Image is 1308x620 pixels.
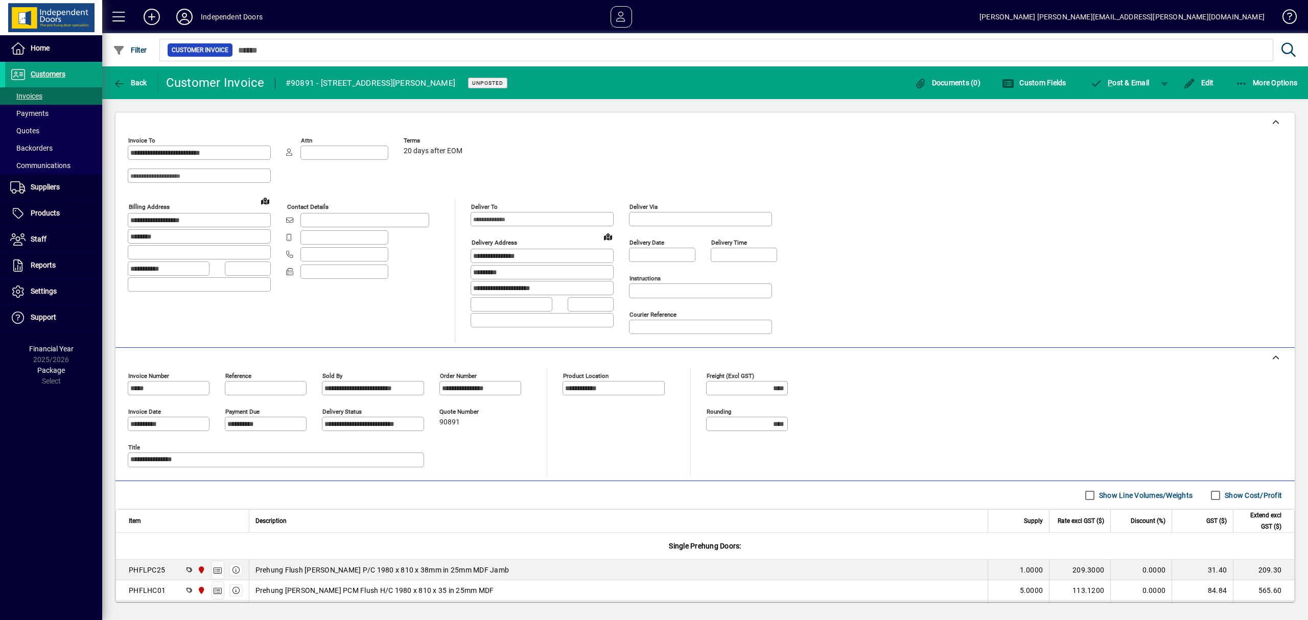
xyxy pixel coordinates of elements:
button: Filter [110,41,150,59]
span: Communications [10,161,71,170]
td: 565.60 [1233,580,1294,601]
span: Prehung Flush [PERSON_NAME] P/C 1980 x 810 x 38mm in 25mm MDF Jamb [255,565,509,575]
a: Quotes [5,122,102,139]
label: Show Cost/Profit [1223,490,1282,500]
button: More Options [1233,74,1300,92]
span: Quote number [439,409,501,415]
mat-label: Payment due [225,408,260,415]
a: Staff [5,227,102,252]
span: 5.0000 [1020,585,1043,595]
span: Christchurch [195,564,206,576]
div: PHFLPC25 [129,565,165,575]
button: Custom Fields [999,74,1069,92]
a: View on map [600,228,616,245]
span: Suppliers [31,183,60,191]
div: 113.1200 [1056,585,1104,595]
span: Support [31,313,56,321]
a: View on map [257,193,273,209]
button: Documents (0) [912,74,983,92]
span: Staff [31,235,46,243]
mat-label: Invoice To [128,137,155,144]
a: Products [5,201,102,226]
span: Backorders [10,144,53,152]
td: 0.0000 [1110,580,1172,601]
label: Show Line Volumes/Weights [1097,490,1193,500]
td: 0.0000 [1110,560,1172,580]
span: ost & Email [1090,79,1150,87]
span: Christchurch [195,585,206,596]
div: Customer Invoice [166,75,265,91]
span: Settings [31,287,57,295]
div: [PERSON_NAME] [PERSON_NAME][EMAIL_ADDRESS][PERSON_NAME][DOMAIN_NAME] [979,9,1265,25]
mat-label: Title [128,444,140,451]
div: PHFLHC01 [129,585,166,595]
mat-label: Instructions [629,275,661,282]
span: Terms [404,137,465,144]
a: Support [5,305,102,330]
mat-label: Delivery date [629,239,664,246]
div: #90891 - [STREET_ADDRESS][PERSON_NAME] [286,75,456,91]
span: Products [31,209,60,217]
mat-label: Courier Reference [629,311,676,318]
span: More Options [1235,79,1298,87]
mat-label: Product location [563,372,609,379]
span: Home [31,44,50,52]
span: Package [37,366,65,374]
button: Add [135,8,168,26]
span: Quotes [10,127,39,135]
a: Suppliers [5,175,102,200]
span: Rate excl GST ($) [1058,515,1104,527]
a: Knowledge Base [1275,2,1295,35]
button: Back [110,74,150,92]
span: Unposted [472,80,503,86]
mat-label: Delivery time [711,239,747,246]
mat-label: Sold by [322,372,342,379]
a: Payments [5,105,102,122]
span: Financial Year [29,345,74,353]
span: Extend excl GST ($) [1240,510,1281,532]
div: 209.3000 [1056,565,1104,575]
span: 20 days after EOM [404,147,462,155]
span: Discount (%) [1131,515,1165,527]
span: Prehung [PERSON_NAME] PCM Flush H/C 1980 x 810 x 35 in 25mm MDF [255,585,494,595]
a: Reports [5,253,102,278]
mat-label: Order number [440,372,477,379]
a: Home [5,36,102,61]
mat-label: Attn [301,137,312,144]
div: Single Prehung Doors: [116,533,1294,559]
span: Customers [31,70,65,78]
mat-label: Invoice date [128,408,161,415]
mat-label: Delivery status [322,408,362,415]
td: 84.84 [1172,580,1233,601]
span: Supply [1024,515,1043,527]
mat-label: Freight (excl GST) [707,372,754,379]
mat-label: Invoice number [128,372,169,379]
span: Back [113,79,147,87]
div: Independent Doors [201,9,263,25]
button: Edit [1181,74,1217,92]
button: Post & Email [1085,74,1155,92]
span: Payments [10,109,49,117]
span: Description [255,515,287,527]
a: Settings [5,279,102,304]
span: Reports [31,261,56,269]
a: Communications [5,157,102,174]
app-page-header-button: Back [102,74,158,92]
span: Custom Fields [1002,79,1066,87]
span: Invoices [10,92,42,100]
span: Filter [113,46,147,54]
span: 1.0000 [1020,565,1043,575]
span: GST ($) [1206,515,1227,527]
span: Customer Invoice [172,45,228,55]
span: P [1108,79,1112,87]
span: Documents (0) [914,79,980,87]
a: Invoices [5,87,102,105]
td: 209.30 [1233,560,1294,580]
mat-label: Reference [225,372,251,379]
a: Backorders [5,139,102,157]
mat-label: Deliver via [629,203,658,210]
button: Profile [168,8,201,26]
span: 90891 [439,418,460,426]
mat-label: Rounding [707,408,731,415]
span: Item [129,515,141,527]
